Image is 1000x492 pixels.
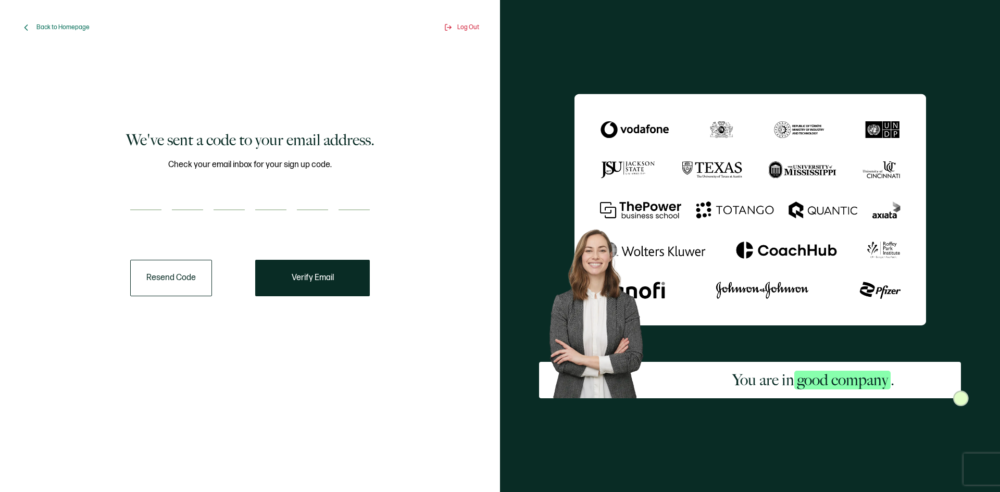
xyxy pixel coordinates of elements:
[539,221,666,398] img: Sertifier Signup - You are in <span class="strong-h">good company</span>. Hero
[255,260,370,296] button: Verify Email
[292,274,334,282] span: Verify Email
[794,371,891,389] span: good company
[130,260,212,296] button: Resend Code
[36,23,90,31] span: Back to Homepage
[126,130,374,150] h1: We've sent a code to your email address.
[574,94,926,325] img: Sertifier We've sent a code to your email address.
[953,390,969,406] img: Sertifier Signup
[732,370,894,390] h2: You are in .
[168,158,332,171] span: Check your email inbox for your sign up code.
[457,23,479,31] span: Log Out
